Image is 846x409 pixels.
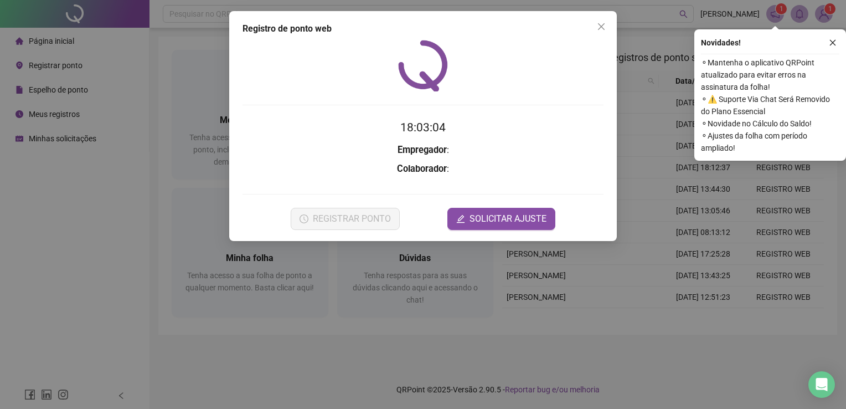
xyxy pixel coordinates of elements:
strong: Empregador [398,145,447,155]
span: edit [456,214,465,223]
span: Novidades ! [701,37,741,49]
button: Close [592,18,610,35]
img: QRPoint [398,40,448,91]
span: close [829,39,837,47]
div: Registro de ponto web [243,22,603,35]
span: ⚬ Ajustes da folha com período ampliado! [701,130,839,154]
h3: : [243,143,603,157]
span: ⚬ Novidade no Cálculo do Saldo! [701,117,839,130]
button: REGISTRAR PONTO [291,208,400,230]
time: 18:03:04 [400,121,446,134]
div: Open Intercom Messenger [808,371,835,398]
span: close [597,22,606,31]
h3: : [243,162,603,176]
span: ⚬ Mantenha o aplicativo QRPoint atualizado para evitar erros na assinatura da folha! [701,57,839,93]
span: SOLICITAR AJUSTE [470,212,546,226]
strong: Colaborador [397,163,447,174]
button: editSOLICITAR AJUSTE [447,208,555,230]
span: ⚬ ⚠️ Suporte Via Chat Será Removido do Plano Essencial [701,93,839,117]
